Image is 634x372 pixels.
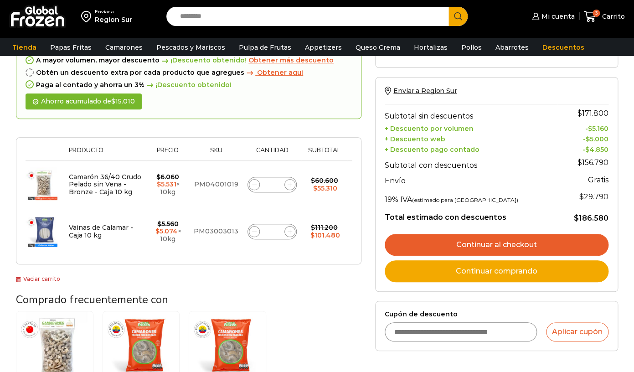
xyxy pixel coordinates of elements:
div: Ahorro acumulado de [26,93,142,109]
label: Cupón de descuento [385,310,608,318]
span: 29.790 [579,192,608,201]
bdi: 5.531 [157,180,176,188]
span: $ [157,180,161,188]
span: Enviar a Region Sur [393,87,457,95]
a: Pescados y Mariscos [152,39,230,56]
div: Enviar a [95,9,132,15]
th: + Descuento web [385,133,557,143]
span: 3 [593,10,600,17]
a: Mi cuenta [530,7,574,26]
span: $ [155,227,160,235]
td: - [557,143,608,154]
th: Envío [385,172,557,188]
bdi: 5.000 [586,135,608,143]
span: $ [156,173,160,181]
span: $ [585,145,589,154]
th: Precio [146,147,189,161]
th: + Descuento pago contado [385,143,557,154]
span: $ [574,214,579,222]
a: Hortalizas [409,39,452,56]
span: Mi cuenta [539,12,575,21]
bdi: 171.800 [577,109,608,118]
th: + Descuento por volumen [385,123,557,133]
td: × 10kg [146,208,189,255]
span: $ [577,158,582,167]
span: $ [111,97,115,105]
span: $ [586,135,590,143]
a: Tienda [8,39,41,56]
span: ¡Descuento obtenido! [144,81,232,89]
button: Search button [448,7,468,26]
button: Aplicar cupón [546,322,608,341]
bdi: 5.160 [588,124,608,133]
span: Carrito [600,12,625,21]
div: A mayor volumen, mayor descuento [26,57,352,64]
td: - [557,123,608,133]
bdi: 5.560 [157,220,179,228]
span: $ [313,184,317,192]
small: (estimado para [GEOGRAPHIC_DATA]) [412,196,518,203]
bdi: 55.310 [313,184,337,192]
th: Cantidad [243,147,301,161]
th: Sku [189,147,243,161]
span: $ [579,192,584,201]
a: Camarón 36/40 Crudo Pelado sin Vena - Bronze - Caja 10 kg [69,173,141,196]
a: Queso Crema [351,39,405,56]
a: Continuar comprando [385,260,608,282]
span: Obtener aqui [257,68,303,77]
bdi: 111.200 [311,223,338,232]
a: Appetizers [300,39,346,56]
div: Paga al contado y ahorra un 3% [26,81,352,89]
bdi: 6.060 [156,173,179,181]
span: $ [157,220,161,228]
a: Pulpa de Frutas [234,39,296,56]
bdi: 186.580 [574,214,608,222]
td: - [557,133,608,143]
img: address-field-icon.svg [81,9,95,24]
strong: Gratis [588,176,608,184]
a: Vaciar carrito [16,275,60,282]
bdi: 5.074 [155,227,178,235]
th: 19% IVA [385,188,557,206]
input: Product quantity [266,225,278,238]
span: $ [311,223,315,232]
span: Comprado frecuentemente con [16,292,168,307]
bdi: 4.850 [585,145,608,154]
th: Subtotal [301,147,347,161]
a: 3 Carrito [584,6,625,27]
a: Continuar al checkout [385,234,608,256]
div: Obtén un descuento extra por cada producto que agregues [26,69,352,77]
a: Obtener más descuento [248,57,334,64]
bdi: 156.790 [577,158,608,167]
th: Subtotal sin descuentos [385,104,557,123]
bdi: 101.480 [310,231,340,239]
a: Papas Fritas [46,39,96,56]
a: Enviar a Region Sur [385,87,457,95]
th: Subtotal con descuentos [385,154,557,172]
th: Total estimado con descuentos [385,206,557,223]
a: Vainas de Calamar - Caja 10 kg [69,223,133,239]
span: $ [310,231,314,239]
td: PM03003013 [189,208,243,255]
span: $ [310,176,314,185]
span: $ [577,109,582,118]
span: ¡Descuento obtenido! [160,57,247,64]
span: $ [588,124,592,133]
bdi: 60.600 [310,176,338,185]
td: × 10kg [146,161,189,208]
a: Pollos [457,39,486,56]
a: Abarrotes [491,39,533,56]
div: Region Sur [95,15,132,24]
a: Obtener aqui [244,69,303,77]
th: Producto [64,147,146,161]
td: PM04001019 [189,161,243,208]
a: Descuentos [538,39,589,56]
input: Product quantity [266,178,278,191]
bdi: 15.010 [111,97,135,105]
a: Camarones [101,39,147,56]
